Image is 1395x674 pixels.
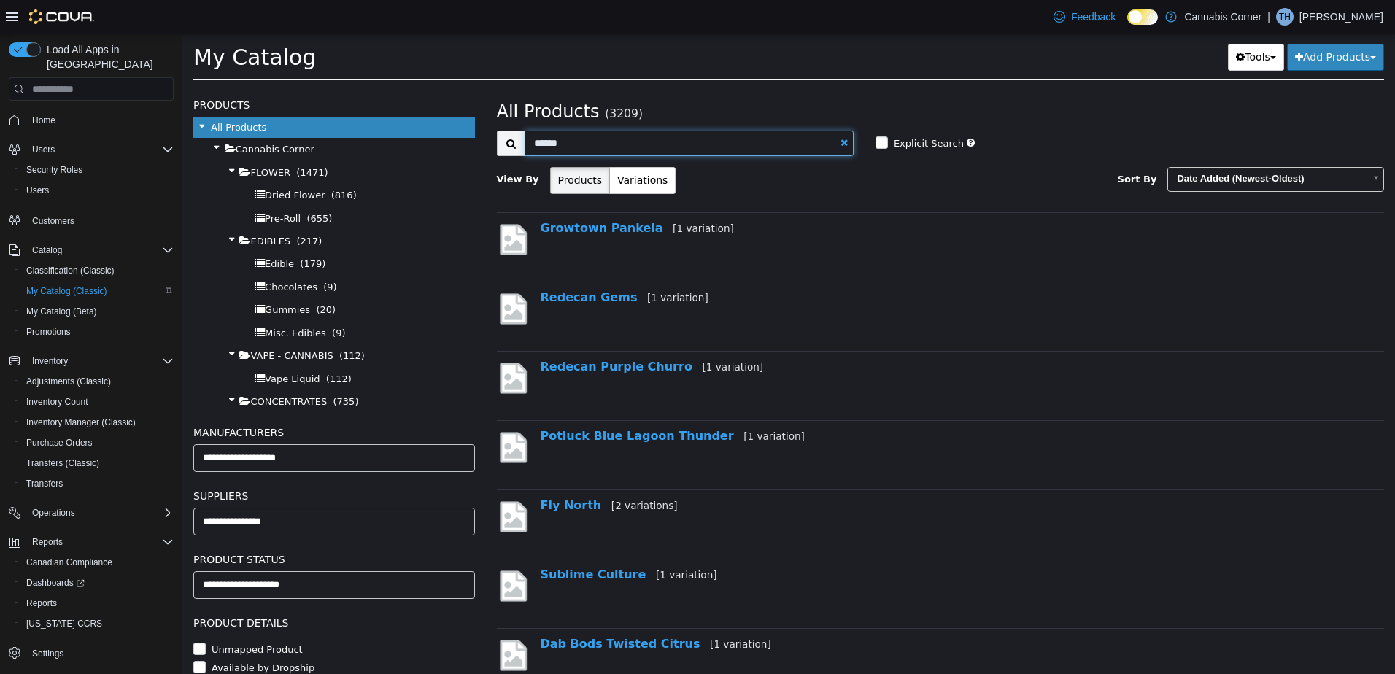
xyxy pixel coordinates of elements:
[1299,8,1383,26] p: [PERSON_NAME]
[20,414,142,431] a: Inventory Manager (Classic)
[26,141,61,158] button: Users
[358,187,552,201] a: Growtown Pankeia[1 variation]
[26,597,57,609] span: Reports
[26,557,112,568] span: Canadian Compliance
[3,351,179,371] button: Inventory
[358,326,581,340] a: Redecan Purple Churro[1 variation]
[68,133,108,144] span: FLOWER
[68,202,108,213] span: EDIBLES
[314,68,417,88] span: All Products
[20,615,174,632] span: Washington CCRS
[20,323,174,341] span: Promotions
[3,109,179,131] button: Home
[26,504,81,522] button: Operations
[561,397,622,408] small: [1 variation]
[26,644,174,662] span: Settings
[26,618,102,630] span: [US_STATE] CCRS
[26,141,174,158] span: Users
[358,257,526,271] a: Redecan Gems[1 variation]
[151,363,177,373] span: (735)
[1127,9,1158,25] input: Dark Mode
[20,282,174,300] span: My Catalog (Classic)
[358,534,535,548] a: Sublime Culture[1 variation]
[20,554,174,571] span: Canadian Compliance
[26,285,107,297] span: My Catalog (Classic)
[15,473,179,494] button: Transfers
[15,593,179,613] button: Reports
[26,478,63,489] span: Transfers
[26,265,115,276] span: Classification (Classic)
[15,180,179,201] button: Users
[314,257,347,293] img: missing-image.png
[32,648,63,659] span: Settings
[1127,25,1128,26] span: Dark Mode
[20,594,174,612] span: Reports
[20,574,174,592] span: Dashboards
[3,240,179,260] button: Catalog
[20,434,98,452] a: Purchase Orders
[26,352,74,370] button: Inventory
[15,260,179,281] button: Classification (Classic)
[26,396,88,408] span: Inventory Count
[32,355,68,367] span: Inventory
[465,258,526,270] small: [1 variation]
[1267,8,1270,26] p: |
[15,371,179,392] button: Adjustments (Classic)
[28,88,84,99] span: All Products
[26,185,49,196] span: Users
[20,393,94,411] a: Inventory Count
[32,507,75,519] span: Operations
[11,454,293,471] h5: Suppliers
[429,466,495,478] small: [2 variations]
[1071,9,1116,24] span: Feedback
[20,161,88,179] a: Security Roles
[20,434,174,452] span: Purchase Orders
[358,465,495,479] a: Fly North[2 variations]
[26,533,69,551] button: Reports
[3,643,179,664] button: Settings
[26,164,82,176] span: Security Roles
[82,294,144,305] span: Misc. Edibles
[20,594,63,612] a: Reports
[528,605,589,616] small: [1 variation]
[29,9,94,24] img: Cova
[314,188,347,224] img: missing-image.png
[20,182,55,199] a: Users
[82,179,118,190] span: Pre-Roll
[314,327,347,363] img: missing-image.png
[985,133,1202,158] a: Date Added (Newest-Oldest)
[82,156,142,167] span: Dried Flower
[26,577,85,589] span: Dashboards
[124,179,150,190] span: (655)
[708,103,781,117] label: Explicit Search
[1048,2,1121,31] a: Feedback
[114,202,139,213] span: (217)
[11,63,293,80] h5: Products
[11,390,293,408] h5: Manufacturers
[150,294,163,305] span: (9)
[1279,8,1291,26] span: TH
[32,536,63,548] span: Reports
[26,437,93,449] span: Purchase Orders
[15,281,179,301] button: My Catalog (Classic)
[20,373,117,390] a: Adjustments (Classic)
[26,352,174,370] span: Inventory
[20,554,118,571] a: Canadian Compliance
[519,328,581,339] small: [1 variation]
[1276,8,1294,26] div: Tania Hines
[314,535,347,570] img: missing-image.png
[20,303,103,320] a: My Catalog (Beta)
[20,262,120,279] a: Classification (Classic)
[3,139,179,160] button: Users
[149,156,174,167] span: (816)
[15,392,179,412] button: Inventory Count
[20,414,174,431] span: Inventory Manager (Classic)
[144,340,169,351] span: (112)
[53,110,132,121] span: Cannabis Corner
[32,244,62,256] span: Catalog
[15,433,179,453] button: Purchase Orders
[26,306,97,317] span: My Catalog (Beta)
[3,532,179,552] button: Reports
[314,604,347,640] img: missing-image.png
[474,535,535,547] small: [1 variation]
